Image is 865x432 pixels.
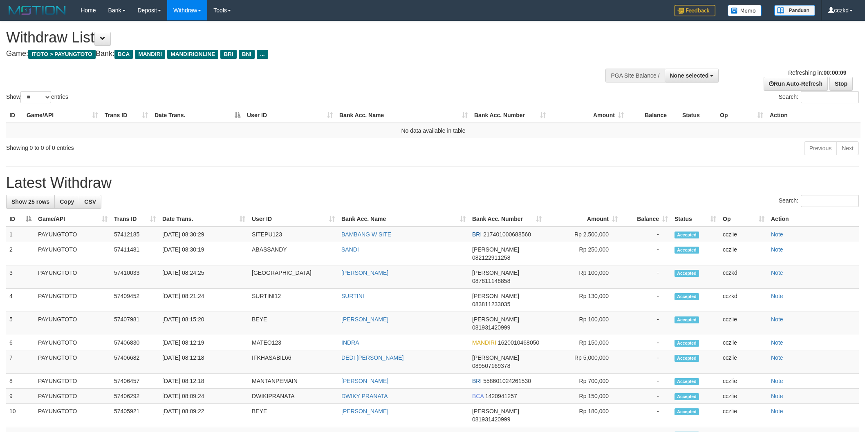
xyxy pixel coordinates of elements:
span: Copy 083811233035 to clipboard [472,301,510,307]
td: BEYE [249,312,338,335]
span: Accepted [675,247,699,254]
td: cczkd [719,289,768,312]
a: Copy [54,195,79,209]
span: Copy 1620010468050 to clipboard [498,339,539,346]
td: 57406292 [111,389,159,404]
td: cczkd [719,265,768,289]
span: Accepted [675,232,699,238]
a: Note [771,339,783,346]
td: - [621,404,671,427]
select: Showentries [20,91,51,103]
span: Accepted [675,408,699,415]
span: BCA [114,50,133,59]
td: 57411481 [111,242,159,265]
span: Copy 089507169378 to clipboard [472,363,510,369]
td: [DATE] 08:24:25 [159,265,249,289]
a: Note [771,231,783,238]
th: Status [679,108,717,123]
a: INDRA [341,339,359,346]
span: ITOTO > PAYUNGTOTO [28,50,96,59]
span: [PERSON_NAME] [472,354,519,361]
span: Accepted [675,393,699,400]
td: 57406457 [111,374,159,389]
th: Balance: activate to sort column ascending [621,212,671,227]
td: [DATE] 08:12:18 [159,374,249,389]
th: Amount: activate to sort column ascending [545,212,621,227]
td: 57409452 [111,289,159,312]
a: DEDI [PERSON_NAME] [341,354,403,361]
th: Op: activate to sort column ascending [719,212,768,227]
td: Rp 150,000 [545,335,621,350]
th: Balance [627,108,679,123]
th: Op: activate to sort column ascending [717,108,766,123]
a: Run Auto-Refresh [764,77,828,91]
td: Rp 700,000 [545,374,621,389]
a: [PERSON_NAME] [341,269,388,276]
th: ID [6,108,23,123]
th: Amount: activate to sort column ascending [549,108,627,123]
span: Accepted [675,270,699,277]
td: PAYUNGTOTO [35,289,111,312]
td: 1 [6,227,35,242]
span: Accepted [675,378,699,385]
td: 9 [6,389,35,404]
span: Show 25 rows [11,198,49,205]
span: BRI [472,231,482,238]
th: User ID: activate to sort column ascending [244,108,336,123]
div: PGA Site Balance / [605,69,664,82]
td: - [621,389,671,404]
td: ABASSANDY [249,242,338,265]
span: BNI [239,50,255,59]
td: [DATE] 08:12:18 [159,350,249,374]
td: [DATE] 08:30:19 [159,242,249,265]
td: [DATE] 08:21:24 [159,289,249,312]
td: cczlie [719,389,768,404]
td: [DATE] 08:30:29 [159,227,249,242]
td: 7 [6,350,35,374]
td: 57412185 [111,227,159,242]
span: None selected [670,72,709,79]
td: Rp 100,000 [545,265,621,289]
td: - [621,242,671,265]
td: PAYUNGTOTO [35,242,111,265]
td: SURTINI12 [249,289,338,312]
a: Note [771,269,783,276]
span: [PERSON_NAME] [472,246,519,253]
a: DWIKY PRANATA [341,393,388,399]
a: SANDI [341,246,359,253]
a: Note [771,378,783,384]
a: Note [771,408,783,414]
td: cczlie [719,335,768,350]
td: 57410033 [111,265,159,289]
td: [DATE] 08:12:19 [159,335,249,350]
td: No data available in table [6,123,861,138]
span: [PERSON_NAME] [472,316,519,323]
span: MANDIRIONLINE [167,50,218,59]
td: 3 [6,265,35,289]
td: BEYE [249,404,338,427]
td: DWIKIPRANATA [249,389,338,404]
td: cczlie [719,374,768,389]
td: MANTANPEMAIN [249,374,338,389]
td: cczlie [719,404,768,427]
a: [PERSON_NAME] [341,378,388,384]
th: Bank Acc. Number: activate to sort column ascending [469,212,545,227]
a: BAMBANG W SITE [341,231,391,238]
div: Showing 0 to 0 of 0 entries [6,140,354,152]
span: MANDIRI [135,50,165,59]
td: PAYUNGTOTO [35,389,111,404]
a: Note [771,316,783,323]
a: [PERSON_NAME] [341,408,388,414]
strong: 00:00:09 [823,69,846,76]
span: Accepted [675,316,699,323]
span: Refreshing in: [788,69,846,76]
td: Rp 180,000 [545,404,621,427]
span: Copy 081931420999 to clipboard [472,416,510,423]
td: 57406682 [111,350,159,374]
td: - [621,265,671,289]
label: Show entries [6,91,68,103]
a: Previous [804,141,837,155]
td: [GEOGRAPHIC_DATA] [249,265,338,289]
td: PAYUNGTOTO [35,227,111,242]
td: PAYUNGTOTO [35,374,111,389]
